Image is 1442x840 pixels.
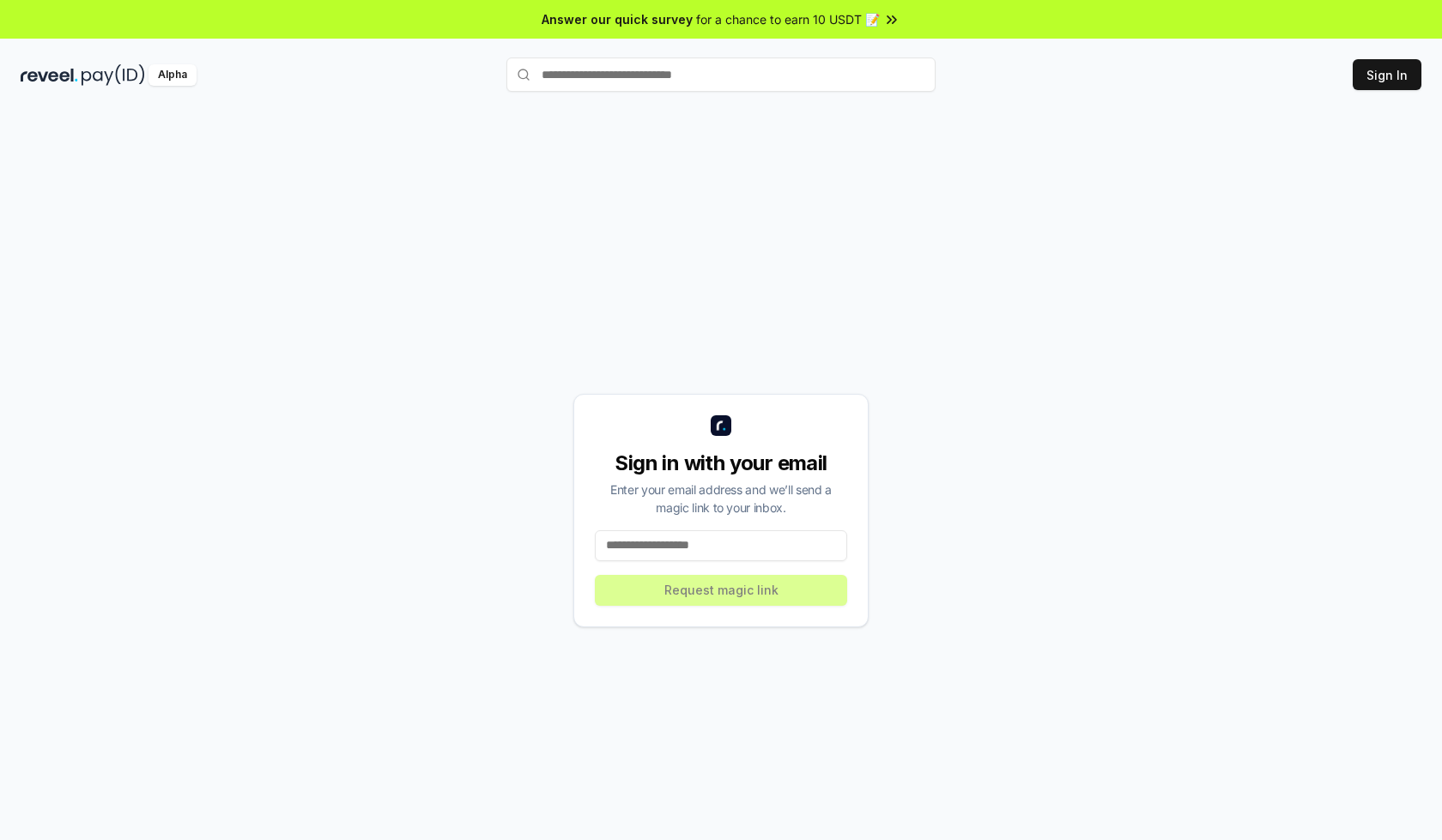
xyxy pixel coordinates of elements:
[595,450,847,477] div: Sign in with your email
[696,10,880,28] span: for a chance to earn 10 USDT 📝
[82,64,145,86] img: pay_id
[542,10,693,28] span: Answer our quick survey
[595,480,847,517] div: Enter your email address and we’ll send a magic link to your inbox.
[1353,59,1421,90] button: Sign In
[21,64,78,86] img: reveel_dark
[711,415,731,436] img: logo_small
[148,64,197,86] div: Alpha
